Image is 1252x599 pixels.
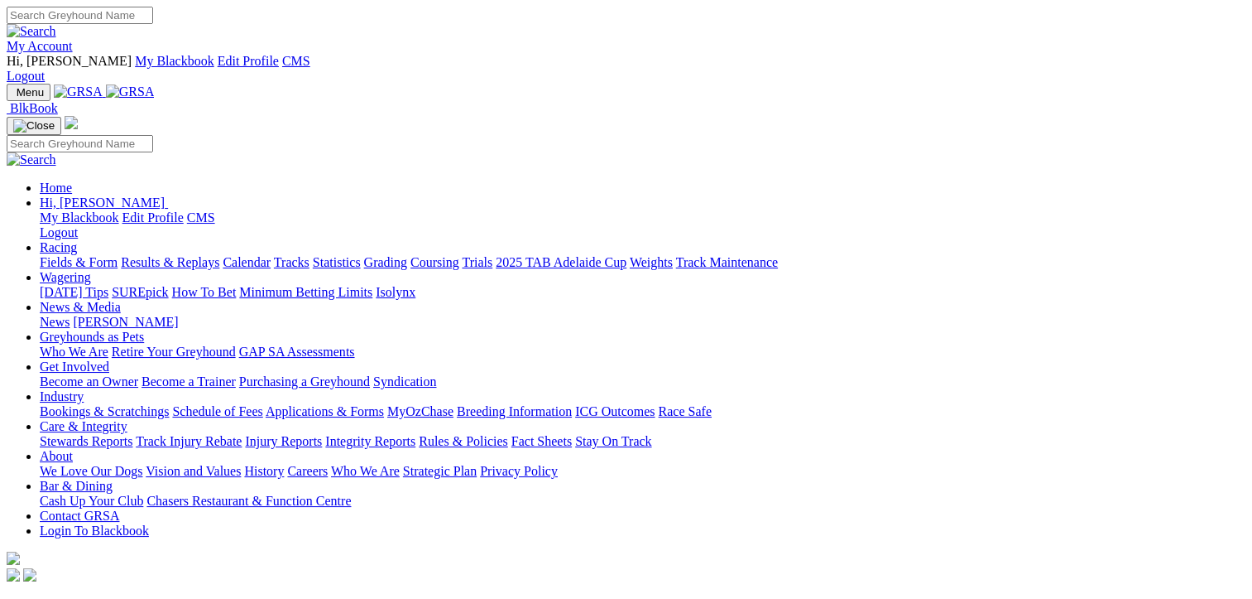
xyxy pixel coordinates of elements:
[7,117,61,135] button: Toggle navigation
[40,300,121,314] a: News & Media
[575,434,651,448] a: Stay On Track
[40,270,91,284] a: Wagering
[419,434,508,448] a: Rules & Policies
[54,85,103,99] img: GRSA
[146,464,241,478] a: Vision and Values
[7,39,73,53] a: My Account
[218,54,279,68] a: Edit Profile
[40,255,1245,270] div: Racing
[7,54,132,68] span: Hi, [PERSON_NAME]
[13,119,55,133] img: Close
[40,389,84,403] a: Industry
[239,285,372,299] a: Minimum Betting Limits
[462,255,492,269] a: Trials
[511,434,572,448] a: Fact Sheets
[135,54,214,68] a: My Blackbook
[136,434,242,448] a: Track Injury Rebate
[40,330,144,344] a: Greyhounds as Pets
[223,255,271,269] a: Calendar
[313,255,361,269] a: Statistics
[40,464,142,478] a: We Love Our Dogs
[187,210,215,225] a: CMS
[658,404,711,418] a: Race Safe
[142,374,236,389] a: Become a Trainer
[376,285,415,299] a: Isolynx
[40,434,1245,449] div: Care & Integrity
[325,434,415,448] a: Integrity Reports
[40,225,78,239] a: Logout
[73,315,178,329] a: [PERSON_NAME]
[40,494,1245,509] div: Bar & Dining
[40,240,77,254] a: Racing
[40,255,118,269] a: Fields & Form
[146,494,351,508] a: Chasers Restaurant & Function Centre
[457,404,572,418] a: Breeding Information
[17,86,44,99] span: Menu
[7,69,45,83] a: Logout
[287,464,328,478] a: Careers
[112,285,168,299] a: SUREpick
[7,24,56,39] img: Search
[40,285,108,299] a: [DATE] Tips
[172,404,262,418] a: Schedule of Fees
[40,210,119,225] a: My Blackbook
[7,84,50,101] button: Toggle navigation
[40,181,72,195] a: Home
[121,255,219,269] a: Results & Replays
[40,345,108,359] a: Who We Are
[172,285,237,299] a: How To Bet
[40,509,119,523] a: Contact GRSA
[10,101,58,115] span: BlkBook
[40,374,1245,389] div: Get Involved
[40,374,138,389] a: Become an Owner
[40,434,132,448] a: Stewards Reports
[403,464,477,478] a: Strategic Plan
[40,419,127,433] a: Care & Integrity
[40,524,149,538] a: Login To Blackbook
[239,345,355,359] a: GAP SA Assessments
[7,152,56,167] img: Search
[40,360,109,374] a: Get Involved
[7,54,1245,84] div: My Account
[410,255,459,269] a: Coursing
[40,494,143,508] a: Cash Up Your Club
[387,404,453,418] a: MyOzChase
[676,255,778,269] a: Track Maintenance
[40,285,1245,300] div: Wagering
[40,449,73,463] a: About
[480,464,558,478] a: Privacy Policy
[40,315,70,329] a: News
[373,374,436,389] a: Syndication
[575,404,655,418] a: ICG Outcomes
[266,404,384,418] a: Applications & Forms
[630,255,673,269] a: Weights
[122,210,184,225] a: Edit Profile
[239,374,370,389] a: Purchasing a Greyhound
[331,464,400,478] a: Who We Are
[7,7,153,24] input: Search
[7,101,58,115] a: BlkBook
[40,315,1245,330] div: News & Media
[496,255,626,269] a: 2025 TAB Adelaide Cup
[282,54,310,68] a: CMS
[364,255,407,269] a: Grading
[7,552,20,565] img: logo-grsa-white.png
[245,434,322,448] a: Injury Reports
[65,116,78,129] img: logo-grsa-white.png
[40,404,1245,419] div: Industry
[274,255,309,269] a: Tracks
[7,135,153,152] input: Search
[112,345,236,359] a: Retire Your Greyhound
[244,464,284,478] a: History
[40,196,168,210] a: Hi, [PERSON_NAME]
[40,404,169,418] a: Bookings & Scratchings
[40,479,113,493] a: Bar & Dining
[7,568,20,582] img: facebook.svg
[106,85,155,99] img: GRSA
[40,210,1245,240] div: Hi, [PERSON_NAME]
[23,568,36,582] img: twitter.svg
[40,345,1245,360] div: Greyhounds as Pets
[40,464,1245,479] div: About
[40,196,165,210] span: Hi, [PERSON_NAME]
